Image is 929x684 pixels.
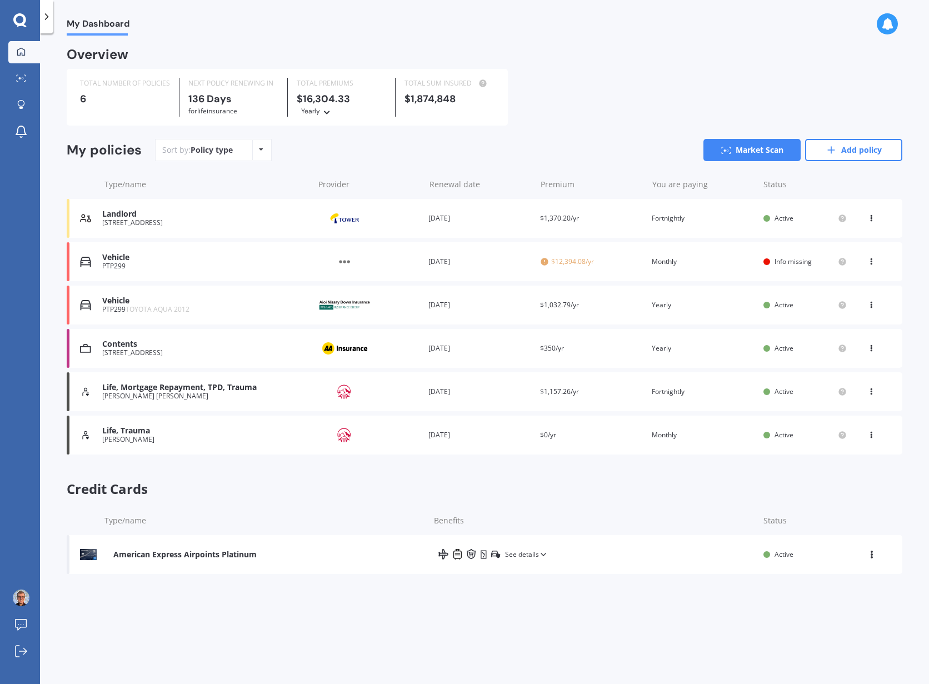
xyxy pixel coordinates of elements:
a: Market Scan [703,139,801,161]
img: Life [80,430,91,441]
img: Life [80,386,91,397]
img: Tower [317,208,372,229]
div: [STREET_ADDRESS] [102,349,308,357]
div: Yearly [652,299,755,311]
span: My Dashboard [67,18,129,33]
img: AA [317,338,372,359]
div: Landlord [102,209,308,219]
div: PTP299 [102,262,308,270]
div: Fortnightly [652,213,755,224]
div: [DATE] [428,256,531,267]
div: [DATE] [428,386,531,397]
img: AIA [317,381,372,402]
div: TOTAL PREMIUMS [297,78,387,89]
div: Vehicle [102,253,308,262]
img: AIA [317,425,372,446]
div: Overview [67,49,128,60]
img: Landlord [80,213,91,224]
span: Active [775,213,793,223]
span: See details [505,549,548,560]
img: Contents [80,343,91,354]
span: $350/yr [540,343,564,353]
div: NEXT POLICY RENEWING IN [188,78,278,89]
img: Vehicle [80,299,91,311]
div: 6 [80,93,170,104]
img: Aioi Nissay Dowa [317,294,372,316]
div: Life, Mortgage Repayment, TPD, Trauma [102,383,308,392]
div: [DATE] [428,213,531,224]
a: Add policy [805,139,902,161]
div: Monthly [652,430,755,441]
div: Yearly [652,343,755,354]
span: $1,370.20/yr [540,213,579,223]
span: Info missing [775,257,812,266]
div: Status [763,179,847,190]
span: Active [775,343,793,353]
img: American Express Airpoints Platinum [80,549,97,560]
div: Contents [102,339,308,349]
img: Other [317,251,372,272]
div: You are paying [652,179,755,190]
span: $1,157.26/yr [540,387,579,396]
span: Active [775,430,793,440]
div: Life, Trauma [102,426,308,436]
div: TOTAL NUMBER OF POLICIES [80,78,170,89]
div: [DATE] [428,343,531,354]
div: PTP299 [102,306,308,313]
div: [PERSON_NAME] [102,436,308,443]
span: $0/yr [540,430,556,440]
div: TOTAL SUM INSURED [404,78,495,89]
span: TOYOTA AQUA 2012 [126,304,189,314]
div: $1,874,848 [404,93,495,104]
div: Status [763,515,847,526]
div: Type/name [104,179,309,190]
div: [STREET_ADDRESS] [102,219,308,227]
div: Vehicle [102,296,308,306]
b: 136 Days [188,92,232,106]
span: Active [775,550,793,559]
div: [DATE] [428,299,531,311]
div: Fortnightly [652,386,755,397]
span: $12,394.08/yr [540,256,643,267]
div: Monthly [652,256,755,267]
div: [DATE] [428,430,531,441]
div: Sort by: [162,144,233,156]
span: Active [775,300,793,309]
div: [PERSON_NAME] [PERSON_NAME] [102,392,308,400]
div: American Express Airpoints Platinum [113,549,257,560]
span: $1,032.79/yr [540,300,579,309]
span: Active [775,387,793,396]
div: Renewal date [429,179,532,190]
div: Yearly [301,106,320,117]
div: Provider [318,179,421,190]
img: Vehicle [80,256,91,267]
div: Policy type [191,144,233,156]
span: Credit Cards [67,481,902,497]
div: Type/name [104,515,425,526]
div: Premium [541,179,643,190]
img: ACg8ocKdx5seK3blej_J-aVVIVM3um5nKVXynon-4mie96ABlGL7l8cu7A=s96-c [13,590,29,606]
div: $16,304.33 [297,93,387,117]
span: for Life insurance [188,106,237,116]
div: My policies [67,142,142,158]
div: Benefits [434,515,755,526]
